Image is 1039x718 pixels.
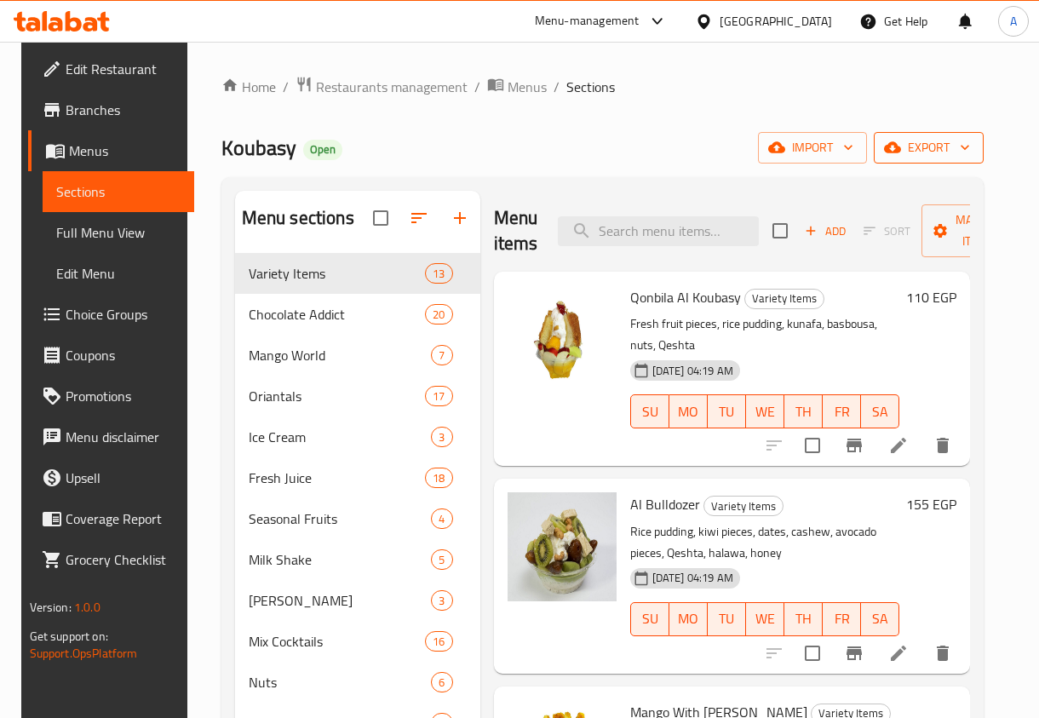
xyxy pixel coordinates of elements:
[922,425,963,466] button: delete
[646,570,740,586] span: [DATE] 04:19 AM
[28,416,195,457] a: Menu disclaimer
[708,602,746,636] button: TU
[432,675,451,691] span: 6
[235,580,480,621] div: [PERSON_NAME]3
[431,590,452,611] div: items
[906,492,956,516] h6: 155 EGP
[66,345,181,365] span: Coupons
[235,376,480,416] div: Oriantals17
[28,376,195,416] a: Promotions
[56,222,181,243] span: Full Menu View
[235,621,480,662] div: Mix Cocktails16
[235,294,480,335] div: Chocolate Addict20
[30,642,138,664] a: Support.OpsPlatform
[798,218,852,244] span: Add item
[30,596,72,618] span: Version:
[235,498,480,539] div: Seasonal Fruits4
[28,49,195,89] a: Edit Restaurant
[795,428,830,463] span: Select to update
[861,394,899,428] button: SA
[426,470,451,486] span: 18
[66,59,181,79] span: Edit Restaurant
[249,549,432,570] span: Milk Shake
[823,602,861,636] button: FR
[669,394,708,428] button: MO
[242,205,354,231] h2: Menu sections
[888,435,909,456] a: Edit menu item
[630,284,741,310] span: Qonbila Al Koubasy
[66,386,181,406] span: Promotions
[249,631,426,652] span: Mix Cocktails
[30,625,108,647] span: Get support on:
[28,130,195,171] a: Menus
[249,590,432,611] div: Danette Shake
[431,672,452,692] div: items
[56,263,181,284] span: Edit Menu
[630,521,900,564] p: Rice pudding, kiwi pieces, dates, cashew, avocado pieces, Qeshta, halawa, honey
[426,266,451,282] span: 13
[249,386,426,406] span: Oriantals
[66,427,181,447] span: Menu disclaimer
[303,140,342,160] div: Open
[868,606,893,631] span: SA
[758,132,867,164] button: import
[66,508,181,529] span: Coverage Report
[474,77,480,97] li: /
[399,198,439,238] span: Sort sections
[669,602,708,636] button: MO
[432,511,451,527] span: 4
[829,399,854,424] span: FR
[439,198,480,238] button: Add section
[791,606,816,631] span: TH
[1010,12,1017,31] span: A
[554,77,560,97] li: /
[66,304,181,325] span: Choice Groups
[630,602,669,636] button: SU
[43,253,195,294] a: Edit Menu
[798,218,852,244] button: Add
[745,289,824,308] span: Variety Items
[494,205,538,256] h2: Menu items
[249,508,432,529] span: Seasonal Fruits
[508,492,617,601] img: Al Bulldozer
[921,204,1036,257] button: Manage items
[791,399,816,424] span: TH
[43,171,195,212] a: Sections
[834,633,875,674] button: Branch-specific-item
[852,218,921,244] span: Select section first
[249,672,432,692] div: Nuts
[235,457,480,498] div: Fresh Juice18
[753,399,778,424] span: WE
[28,335,195,376] a: Coupons
[425,631,452,652] div: items
[535,11,640,32] div: Menu-management
[249,468,426,488] span: Fresh Juice
[235,662,480,703] div: Nuts6
[823,394,861,428] button: FR
[221,76,984,98] nav: breadcrumb
[558,216,759,246] input: search
[28,89,195,130] a: Branches
[235,416,480,457] div: Ice Cream3
[425,304,452,325] div: items
[432,552,451,568] span: 5
[874,132,984,164] button: export
[363,200,399,236] span: Select all sections
[762,213,798,249] span: Select section
[802,221,848,241] span: Add
[249,304,426,325] span: Chocolate Addict
[303,142,342,157] span: Open
[56,181,181,202] span: Sections
[638,606,663,631] span: SU
[28,457,195,498] a: Upsell
[753,606,778,631] span: WE
[431,549,452,570] div: items
[708,394,746,428] button: TU
[772,137,853,158] span: import
[28,498,195,539] a: Coverage Report
[431,427,452,447] div: items
[432,593,451,609] span: 3
[676,606,701,631] span: MO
